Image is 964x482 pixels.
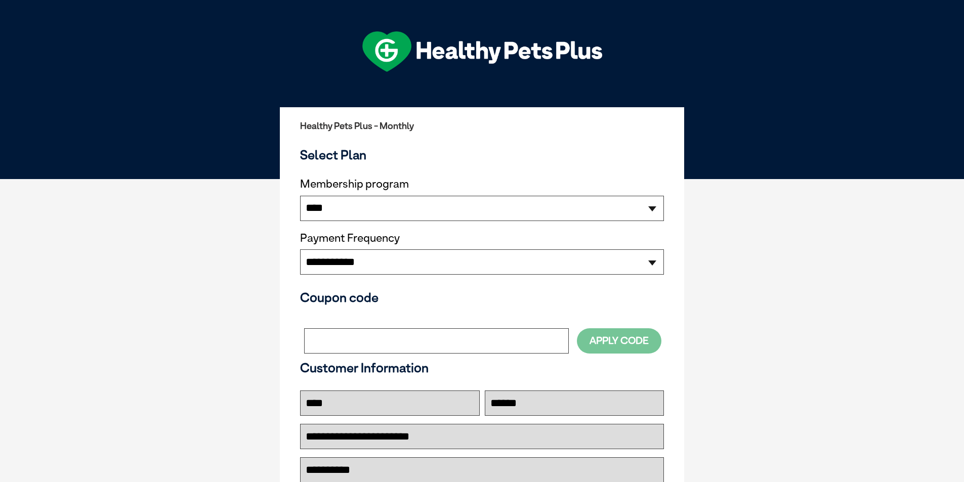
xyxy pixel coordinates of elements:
label: Membership program [300,178,664,191]
h2: Healthy Pets Plus - Monthly [300,121,664,131]
img: hpp-logo-landscape-green-white.png [362,31,602,72]
h3: Select Plan [300,147,664,162]
h3: Customer Information [300,360,664,375]
h3: Coupon code [300,290,664,305]
button: Apply Code [577,328,661,353]
label: Payment Frequency [300,232,400,245]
